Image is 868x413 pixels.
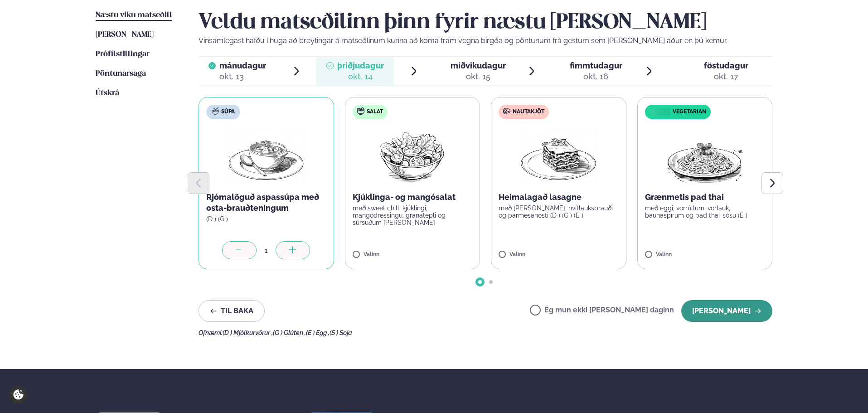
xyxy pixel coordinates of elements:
p: með [PERSON_NAME], hvítlauksbrauði og parmesanosti (D ) (G ) (E ) [499,204,619,219]
span: Go to slide 2 [489,280,493,284]
div: okt. 14 [337,71,384,82]
p: Vinsamlegast hafðu í huga að breytingar á matseðlinum kunna að koma fram vegna birgða og pöntunum... [199,35,772,46]
span: (S ) Soja [330,329,352,336]
span: Súpa [221,108,235,116]
img: icon [647,108,672,117]
span: mánudagur [219,61,266,70]
p: með eggi, vorrúllum, vorlauk, baunaspírum og pad thai-sósu (E ) [645,204,765,219]
p: með sweet chilli kjúklingi, mangódressingu, granatepli og súrsuðum [PERSON_NAME] [353,204,473,226]
img: Lasagna.png [519,126,598,185]
div: okt. 13 [219,71,266,82]
p: Grænmetis pad thai [645,192,765,203]
span: Pöntunarsaga [96,70,146,78]
span: (E ) Egg , [306,329,330,336]
p: Heimalagað lasagne [499,192,619,203]
span: Útskrá [96,89,119,97]
div: okt. 16 [570,71,622,82]
span: Go to slide 1 [478,280,482,284]
h2: Veldu matseðilinn þinn fyrir næstu [PERSON_NAME] [199,10,772,35]
p: Kjúklinga- og mangósalat [353,192,473,203]
span: Næstu viku matseðill [96,11,172,19]
span: föstudagur [704,61,748,70]
button: [PERSON_NAME] [681,300,772,322]
div: 1 [257,245,276,256]
p: (D ) (G ) [206,215,326,223]
span: (G ) Glúten , [273,329,306,336]
a: Cookie settings [9,385,28,404]
span: (D ) Mjólkurvörur , [223,329,273,336]
img: salad.svg [357,107,364,115]
span: þriðjudagur [337,61,384,70]
div: okt. 17 [704,71,748,82]
a: [PERSON_NAME] [96,29,154,40]
span: miðvikudagur [451,61,506,70]
a: Pöntunarsaga [96,68,146,79]
a: Næstu viku matseðill [96,10,172,21]
img: soup.svg [212,107,219,115]
span: Salat [367,108,383,116]
button: Til baka [199,300,265,322]
p: Rjómalöguð aspassúpa með osta-brauðteningum [206,192,326,214]
span: fimmtudagur [570,61,622,70]
div: okt. 15 [451,71,506,82]
a: Prófílstillingar [96,49,150,60]
span: [PERSON_NAME] [96,31,154,39]
img: Soup.png [226,126,306,185]
button: Next slide [761,172,783,194]
img: Salad.png [372,126,452,185]
span: Vegetarian [673,108,706,116]
button: Previous slide [188,172,209,194]
a: Útskrá [96,88,119,99]
div: Ofnæmi: [199,329,772,336]
span: Nautakjöt [513,108,544,116]
img: beef.svg [503,107,510,115]
span: Prófílstillingar [96,50,150,58]
img: Spagetti.png [665,126,745,185]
